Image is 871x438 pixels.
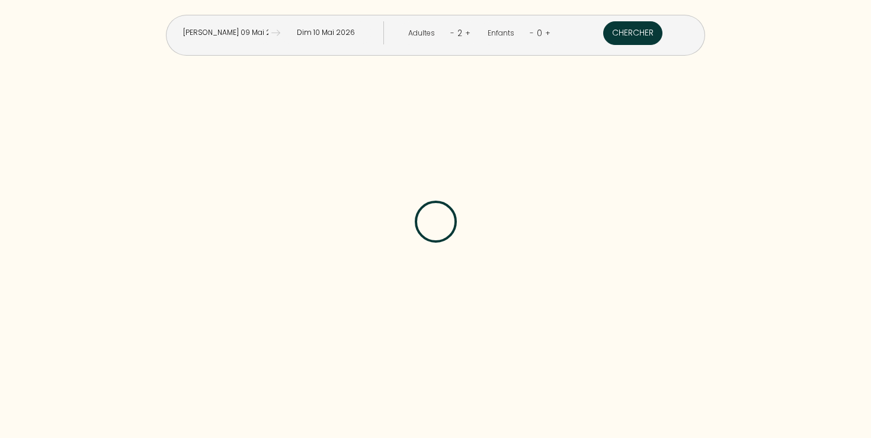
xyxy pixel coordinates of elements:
[465,27,470,38] a: +
[271,28,280,37] img: guests
[530,27,534,38] a: -
[545,27,550,38] a: +
[534,24,545,43] div: 0
[180,21,271,44] input: Arrivée
[280,21,372,44] input: Départ
[603,21,662,45] button: Chercher
[450,27,454,38] a: -
[454,24,465,43] div: 2
[408,28,439,39] div: Adultes
[488,28,518,39] div: Enfants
